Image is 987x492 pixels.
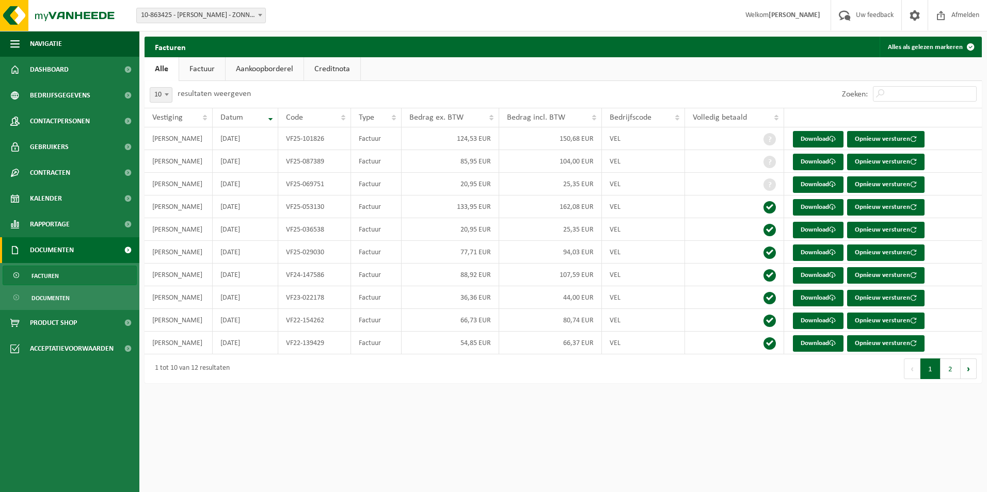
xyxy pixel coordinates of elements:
td: 94,03 EUR [499,241,602,264]
span: Documenten [31,288,70,308]
td: [PERSON_NAME] [145,218,213,241]
td: 133,95 EUR [402,195,499,218]
td: [DATE] [213,286,279,309]
td: Factuur [351,173,402,195]
span: 10-863425 - CLAEYS JO - ZONNEBEKE [136,8,266,23]
td: [DATE] [213,332,279,354]
td: [PERSON_NAME] [145,286,213,309]
td: [DATE] [213,173,279,195]
button: Alles als gelezen markeren [880,37,981,57]
a: Download [793,244,843,261]
td: Factuur [351,241,402,264]
a: Factuur [179,57,225,81]
td: 20,95 EUR [402,173,499,195]
td: VF25-036538 [278,218,351,241]
span: Dashboard [30,57,69,83]
button: Opnieuw versturen [847,176,925,193]
span: Product Shop [30,310,77,336]
td: VF25-053130 [278,195,351,218]
td: 66,73 EUR [402,309,499,332]
td: Factuur [351,127,402,150]
span: 10 [150,88,172,102]
td: 20,95 EUR [402,218,499,241]
td: [DATE] [213,127,279,150]
button: Opnieuw versturen [847,244,925,261]
span: Code [286,113,303,122]
td: Factuur [351,332,402,354]
a: Creditnota [304,57,360,81]
td: Factuur [351,286,402,309]
button: Opnieuw versturen [847,290,925,306]
a: Download [793,131,843,147]
td: [DATE] [213,264,279,286]
td: [DATE] [213,195,279,218]
td: [PERSON_NAME] [145,173,213,195]
button: Opnieuw versturen [847,199,925,216]
td: VF22-139429 [278,332,351,354]
td: [PERSON_NAME] [145,241,213,264]
span: Facturen [31,266,59,286]
td: VEL [602,195,685,218]
td: VEL [602,241,685,264]
span: Volledig betaald [693,113,747,122]
a: Download [793,222,843,238]
a: Download [793,267,843,284]
td: VF23-022178 [278,286,351,309]
span: Bedrag ex. BTW [409,113,464,122]
td: VF25-069751 [278,173,351,195]
button: Previous [904,358,920,379]
td: [DATE] [213,309,279,332]
td: 25,35 EUR [499,173,602,195]
td: VEL [602,309,685,332]
td: VEL [602,127,685,150]
button: Opnieuw versturen [847,267,925,284]
td: 44,00 EUR [499,286,602,309]
td: [PERSON_NAME] [145,127,213,150]
span: Vestiging [152,113,183,122]
a: Aankoopborderel [226,57,304,81]
a: Download [793,290,843,306]
a: Facturen [3,266,137,285]
button: 1 [920,358,941,379]
td: 25,35 EUR [499,218,602,241]
td: [PERSON_NAME] [145,309,213,332]
label: Zoeken: [842,90,868,99]
label: resultaten weergeven [178,90,251,98]
td: VEL [602,286,685,309]
td: Factuur [351,309,402,332]
td: 162,08 EUR [499,195,602,218]
a: Download [793,199,843,216]
span: Bedrijfscode [610,113,651,122]
td: 66,37 EUR [499,332,602,354]
td: 104,00 EUR [499,150,602,173]
span: Documenten [30,237,74,263]
td: [DATE] [213,218,279,241]
td: [DATE] [213,150,279,173]
a: Download [793,154,843,170]
td: Factuur [351,218,402,241]
span: Bedrag incl. BTW [507,113,565,122]
td: 77,71 EUR [402,241,499,264]
td: [DATE] [213,241,279,264]
button: Opnieuw versturen [847,222,925,238]
td: 36,36 EUR [402,286,499,309]
button: Next [961,358,977,379]
h2: Facturen [145,37,196,57]
div: 1 tot 10 van 12 resultaten [150,359,230,378]
a: Alle [145,57,179,81]
span: Acceptatievoorwaarden [30,336,114,362]
span: Gebruikers [30,134,69,160]
button: Opnieuw versturen [847,154,925,170]
td: [PERSON_NAME] [145,195,213,218]
span: Contactpersonen [30,108,90,134]
td: VEL [602,332,685,354]
td: Factuur [351,150,402,173]
td: [PERSON_NAME] [145,150,213,173]
span: Navigatie [30,31,62,57]
td: VEL [602,264,685,286]
span: 10 [150,87,172,103]
td: VF22-154262 [278,309,351,332]
span: Bedrijfsgegevens [30,83,90,108]
button: Opnieuw versturen [847,335,925,352]
td: [PERSON_NAME] [145,332,213,354]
